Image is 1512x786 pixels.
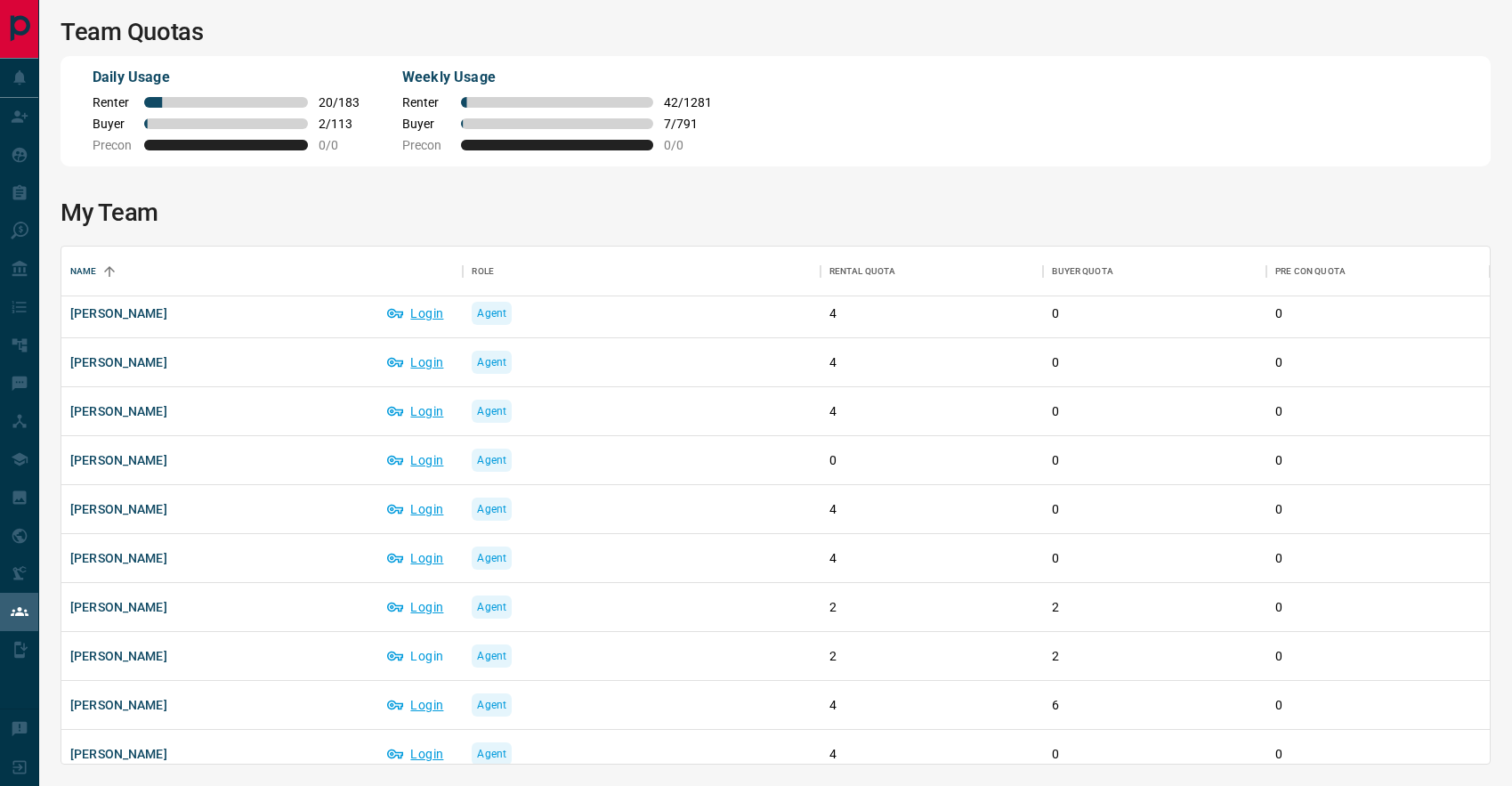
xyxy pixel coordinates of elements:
div: Role [463,247,820,296]
span: Agent [477,647,506,665]
span: [PERSON_NAME] [70,353,167,371]
button: Login [378,299,454,328]
p: 0 [1275,549,1481,568]
p: 0 [1052,549,1257,568]
span: Agent [477,304,506,322]
span: Agent [477,500,506,518]
div: Buyer Quota [1052,247,1112,296]
button: Login [378,740,454,768]
p: 2 [1052,598,1257,617]
p: 0 [1275,304,1481,323]
span: 0 / 0 [319,138,360,152]
span: 2 / 113 [319,117,360,131]
span: [PERSON_NAME] [70,549,167,567]
p: 0 [1052,745,1257,764]
p: 0 [1275,696,1481,715]
p: Daily Usage [93,67,360,88]
span: Agent [477,451,506,469]
span: [PERSON_NAME] [70,598,167,616]
p: 4 [829,696,1035,715]
p: 0 [1275,451,1481,470]
p: 4 [829,402,1035,421]
p: 4 [829,500,1035,519]
button: Login [378,593,454,621]
p: 0 [829,451,1035,470]
p: 0 [1052,500,1257,519]
span: Agent [477,696,506,714]
p: Weekly Usage [402,67,712,88]
p: 2 [829,598,1035,617]
div: Role [472,247,494,296]
p: 0 [1275,500,1481,519]
button: Login [378,397,454,425]
p: 4 [829,353,1035,372]
span: Precon [402,138,450,152]
span: Agent [477,745,506,763]
span: [PERSON_NAME] [70,402,167,420]
span: [PERSON_NAME] [70,304,167,322]
span: 42 / 1281 [664,95,712,109]
span: 7 / 791 [664,117,712,131]
p: 0 [1052,402,1257,421]
div: Name [70,247,97,296]
span: 20 / 183 [319,95,360,109]
button: Login [378,495,454,523]
p: 0 [1275,647,1481,666]
span: Renter [93,95,133,109]
div: Rental Quota [829,247,896,296]
div: Pre Con Quota [1275,247,1346,296]
p: 0 [1052,353,1257,372]
p: 2 [1052,647,1257,666]
p: 0 [1275,745,1481,764]
span: Precon [93,138,133,152]
span: [PERSON_NAME] [70,696,167,714]
button: Sort [97,259,122,284]
button: Login [378,446,454,474]
p: 0 [1052,451,1257,470]
span: Buyer [93,117,133,131]
div: Pre Con Quota [1266,247,1490,296]
span: Renter [402,95,450,109]
span: Agent [477,598,506,616]
span: [PERSON_NAME] [70,745,167,763]
p: 4 [829,549,1035,568]
span: 0 / 0 [664,138,712,152]
span: Agent [477,549,506,567]
p: 0 [1275,598,1481,617]
div: Buyer Quota [1043,247,1266,296]
p: 0 [1275,402,1481,421]
p: 2 [829,647,1035,666]
span: [PERSON_NAME] [70,647,167,665]
p: 4 [829,304,1035,323]
p: 0 [1052,304,1257,323]
h1: My Team [61,199,1491,227]
span: Agent [477,402,506,420]
button: Login [378,544,454,572]
span: [PERSON_NAME] [70,451,167,469]
span: Agent [477,353,506,371]
button: Login [378,691,454,719]
p: 4 [829,745,1035,764]
button: Login [378,642,454,670]
button: Login [378,348,454,377]
h1: Team Quotas [61,18,1491,46]
span: [PERSON_NAME] [70,500,167,518]
p: 0 [1275,353,1481,372]
div: Name [61,247,463,296]
div: Rental Quota [821,247,1044,296]
p: 6 [1052,696,1257,715]
span: Buyer [402,117,450,131]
